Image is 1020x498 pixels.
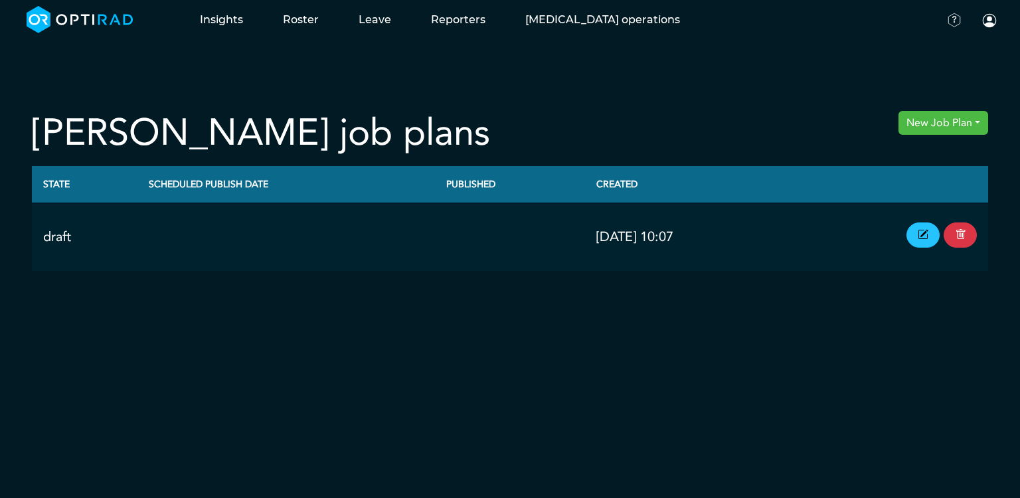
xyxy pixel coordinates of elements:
th: Published [435,166,585,203]
h2: [PERSON_NAME] job plans [32,111,490,155]
img: brand-opti-rad-logos-blue-and-white-d2f68631ba2948856bd03f2d395fb146ddc8fb01b4b6e9315ea85fa773367... [27,6,133,33]
th: Created [585,166,794,203]
th: State [32,166,137,203]
th: Scheduled Publish Date [137,166,435,203]
td: draft [32,203,137,271]
td: [DATE] 10:07 [585,203,794,271]
button: New Job Plan [898,111,988,135]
